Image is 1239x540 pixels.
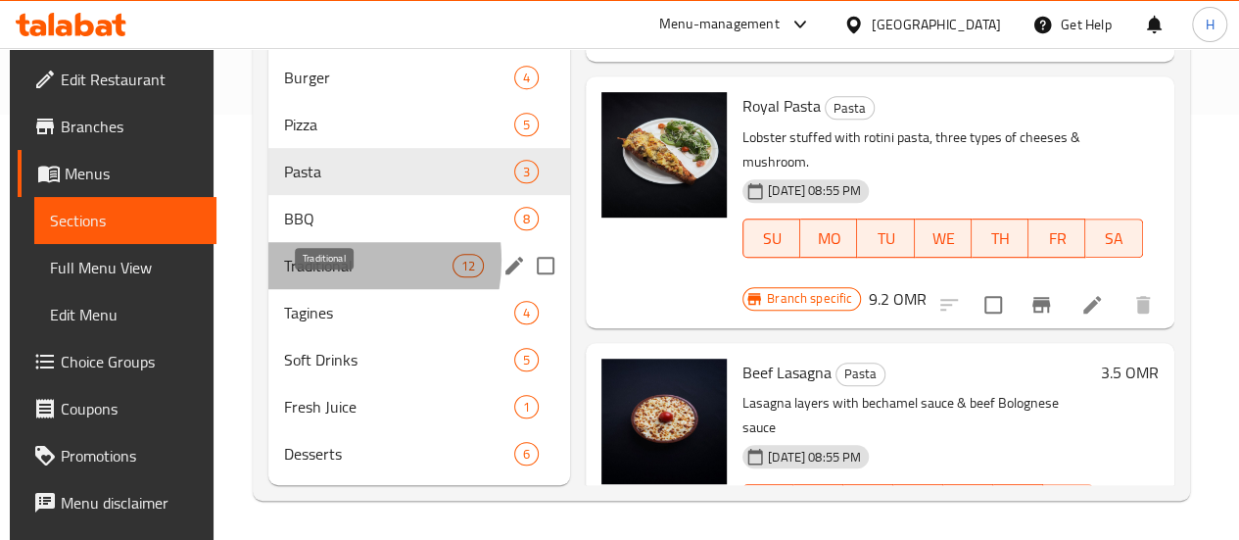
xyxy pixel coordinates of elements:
[268,148,570,195] div: Pasta3
[284,348,514,371] span: Soft Drinks
[1085,219,1142,258] button: SA
[760,181,869,200] span: [DATE] 08:55 PM
[760,448,869,466] span: [DATE] 08:55 PM
[915,219,972,258] button: WE
[18,479,216,526] a: Menu disclaimer
[742,125,1143,174] p: Lobster stuffed with rotini pasta, three types of cheeses & mushroom.
[923,224,964,253] span: WE
[1093,224,1134,253] span: SA
[869,285,927,313] h6: 9.2 OMR
[751,224,792,253] span: SU
[284,160,514,183] span: Pasta
[808,224,849,253] span: MO
[993,484,1043,523] button: FR
[836,363,884,385] span: Pasta
[50,209,201,232] span: Sections
[742,358,832,387] span: Beef Lasagna
[515,304,538,322] span: 4
[742,391,1093,440] p: Lasagna layers with bechamel sauce & beef Bolognese sauce
[1036,224,1077,253] span: FR
[284,113,514,136] span: Pizza
[826,97,874,120] span: Pasta
[18,432,216,479] a: Promotions
[61,350,201,373] span: Choice Groups
[742,91,821,121] span: Royal Pasta
[18,103,216,150] a: Branches
[514,207,539,230] div: items
[865,224,906,253] span: TU
[514,395,539,418] div: items
[514,66,539,89] div: items
[18,150,216,197] a: Menus
[872,14,1001,35] div: [GEOGRAPHIC_DATA]
[759,289,860,308] span: Branch specific
[500,251,529,280] button: edit
[943,484,993,523] button: TH
[61,115,201,138] span: Branches
[601,92,727,218] img: Royal Pasta
[50,303,201,326] span: Edit Menu
[268,101,570,148] div: Pizza5
[515,210,538,228] span: 8
[742,219,800,258] button: SU
[284,395,514,418] span: Fresh Juice
[515,116,538,134] span: 5
[514,442,539,466] div: items
[979,224,1021,253] span: TH
[268,195,570,242] div: BBQ8
[268,336,570,383] div: Soft Drinks5
[18,385,216,432] a: Coupons
[1205,14,1214,35] span: H
[857,219,914,258] button: TU
[18,338,216,385] a: Choice Groups
[515,445,538,464] span: 6
[793,484,843,523] button: MO
[268,54,570,101] div: Burger4
[284,301,514,324] span: Tagines
[284,66,514,89] span: Burger
[453,254,484,277] div: items
[515,398,538,417] span: 1
[34,291,216,338] a: Edit Menu
[514,301,539,324] div: items
[65,162,201,185] span: Menus
[514,160,539,183] div: items
[18,56,216,103] a: Edit Restaurant
[34,197,216,244] a: Sections
[268,289,570,336] div: Tagines4
[268,430,570,477] div: Desserts6
[453,257,483,275] span: 12
[268,383,570,430] div: Fresh Juice1
[1120,281,1167,328] button: delete
[800,219,857,258] button: MO
[284,254,453,277] span: Traditional
[742,484,793,523] button: SU
[1018,281,1065,328] button: Branch-specific-item
[61,68,201,91] span: Edit Restaurant
[284,207,514,230] span: BBQ
[1043,484,1093,523] button: SA
[61,444,201,467] span: Promotions
[34,244,216,291] a: Full Menu View
[601,359,727,484] img: Beef Lasagna
[61,491,201,515] span: Menu disclaimer
[515,69,538,87] span: 4
[659,13,780,36] div: Menu-management
[515,163,538,181] span: 3
[515,351,538,369] span: 5
[973,284,1014,325] span: Select to update
[825,96,875,120] div: Pasta
[972,219,1028,258] button: TH
[1080,293,1104,317] a: Edit menu item
[284,442,514,466] span: Desserts
[61,397,201,420] span: Coupons
[893,484,943,523] button: WE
